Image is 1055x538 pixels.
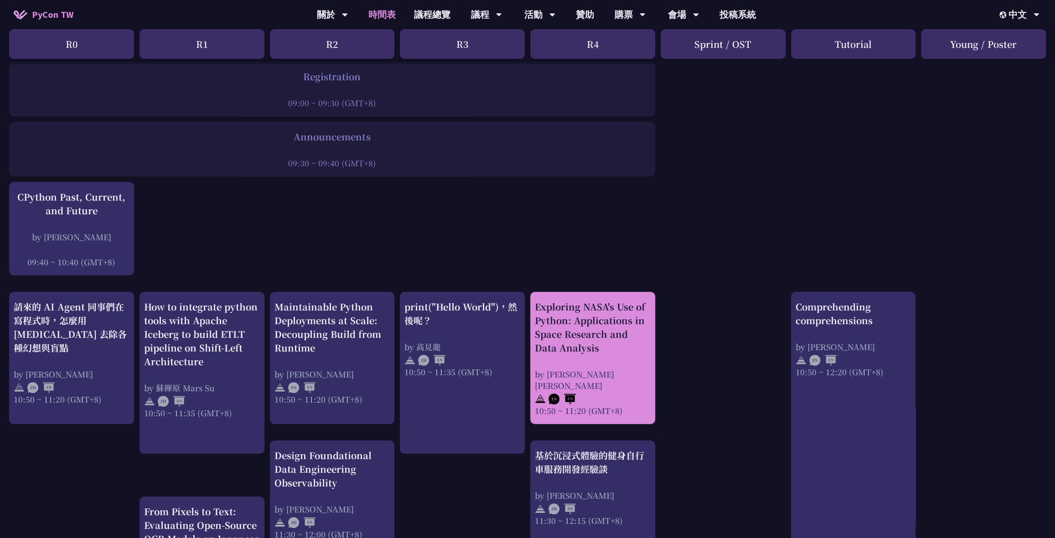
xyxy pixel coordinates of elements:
[548,393,576,404] img: ENEN.5a408d1.svg
[404,300,520,446] a: print("Hello World")，然後呢？ by 高見龍 10:50 ~ 11:35 (GMT+8)
[14,393,129,405] div: 10:50 ~ 11:20 (GMT+8)
[999,11,1008,18] img: Locale Icon
[548,503,576,514] img: ZHZH.38617ef.svg
[14,231,129,243] div: by [PERSON_NAME]
[144,382,260,393] div: by 蘇揮原 Mars Su
[9,29,134,59] div: R0
[404,355,415,366] img: svg+xml;base64,PHN2ZyB4bWxucz0iaHR0cDovL3d3dy53My5vcmcvMjAwMC9zdmciIHdpZHRoPSIyNCIgaGVpZ2h0PSIyNC...
[14,368,129,380] div: by [PERSON_NAME]
[144,300,260,368] div: How to integrate python tools with Apache Iceberg to build ETLT pipeline on Shift-Left Architecture
[796,341,911,352] div: by [PERSON_NAME]
[14,256,129,268] div: 09:40 ~ 10:40 (GMT+8)
[274,517,285,528] img: svg+xml;base64,PHN2ZyB4bWxucz0iaHR0cDovL3d3dy53My5vcmcvMjAwMC9zdmciIHdpZHRoPSIyNCIgaGVpZ2h0PSIyNC...
[14,300,129,416] a: 請來的 AI Agent 同事們在寫程式時，怎麼用 [MEDICAL_DATA] 去除各種幻想與盲點 by [PERSON_NAME] 10:50 ~ 11:20 (GMT+8)
[809,355,837,366] img: ENEN.5a408d1.svg
[535,503,546,514] img: svg+xml;base64,PHN2ZyB4bWxucz0iaHR0cDovL3d3dy53My5vcmcvMjAwMC9zdmciIHdpZHRoPSIyNCIgaGVpZ2h0PSIyNC...
[535,393,546,404] img: svg+xml;base64,PHN2ZyB4bWxucz0iaHR0cDovL3d3dy53My5vcmcvMjAwMC9zdmciIHdpZHRoPSIyNCIgaGVpZ2h0PSIyNC...
[158,396,185,407] img: ZHEN.371966e.svg
[535,490,651,501] div: by [PERSON_NAME]
[14,10,27,19] img: Home icon of PyCon TW 2025
[14,130,651,144] div: Announcements
[144,396,155,407] img: svg+xml;base64,PHN2ZyB4bWxucz0iaHR0cDovL3d3dy53My5vcmcvMjAwMC9zdmciIHdpZHRoPSIyNCIgaGVpZ2h0PSIyNC...
[14,382,25,393] img: svg+xml;base64,PHN2ZyB4bWxucz0iaHR0cDovL3d3dy53My5vcmcvMjAwMC9zdmciIHdpZHRoPSIyNCIgaGVpZ2h0PSIyNC...
[535,300,651,355] div: Exploring NASA's Use of Python: Applications in Space Research and Data Analysis
[14,97,651,109] div: 09:00 ~ 09:30 (GMT+8)
[530,29,655,59] div: R4
[14,70,651,83] div: Registration
[791,29,916,59] div: Tutorial
[274,393,390,405] div: 10:50 ~ 11:20 (GMT+8)
[404,300,520,327] div: print("Hello World")，然後呢？
[796,366,911,378] div: 10:50 ~ 12:20 (GMT+8)
[288,382,315,393] img: ENEN.5a408d1.svg
[535,368,651,391] div: by [PERSON_NAME] [PERSON_NAME]
[274,449,390,490] div: Design Foundational Data Engineering Observability
[921,29,1046,59] div: Young / Poster
[14,157,651,169] div: 09:30 ~ 09:40 (GMT+8)
[144,407,260,419] div: 10:50 ~ 11:35 (GMT+8)
[661,29,786,59] div: Sprint / OST
[274,368,390,380] div: by [PERSON_NAME]
[535,405,651,416] div: 10:50 ~ 11:20 (GMT+8)
[404,366,520,378] div: 10:50 ~ 11:35 (GMT+8)
[400,29,525,59] div: R3
[796,300,911,327] div: Comprehending comprehensions
[5,3,83,26] a: PyCon TW
[144,300,260,446] a: How to integrate python tools with Apache Iceberg to build ETLT pipeline on Shift-Left Architectu...
[14,190,129,268] a: CPython Past, Current, and Future by [PERSON_NAME] 09:40 ~ 10:40 (GMT+8)
[274,382,285,393] img: svg+xml;base64,PHN2ZyB4bWxucz0iaHR0cDovL3d3dy53My5vcmcvMjAwMC9zdmciIHdpZHRoPSIyNCIgaGVpZ2h0PSIyNC...
[535,449,651,476] div: 基於沉浸式體驗的健身自行車服務開發經驗談
[274,300,390,355] div: Maintainable Python Deployments at Scale: Decoupling Build from Runtime
[274,300,390,416] a: Maintainable Python Deployments at Scale: Decoupling Build from Runtime by [PERSON_NAME] 10:50 ~ ...
[404,341,520,352] div: by 高見龍
[535,515,651,526] div: 11:30 ~ 12:15 (GMT+8)
[535,300,651,416] a: Exploring NASA's Use of Python: Applications in Space Research and Data Analysis by [PERSON_NAME]...
[418,355,445,366] img: ZHEN.371966e.svg
[270,29,395,59] div: R2
[288,517,315,528] img: ZHEN.371966e.svg
[274,503,390,515] div: by [PERSON_NAME]
[796,355,807,366] img: svg+xml;base64,PHN2ZyB4bWxucz0iaHR0cDovL3d3dy53My5vcmcvMjAwMC9zdmciIHdpZHRoPSIyNCIgaGVpZ2h0PSIyNC...
[140,29,264,59] div: R1
[32,8,73,21] span: PyCon TW
[27,382,55,393] img: ZHZH.38617ef.svg
[14,190,129,217] div: CPython Past, Current, and Future
[14,300,129,355] div: 請來的 AI Agent 同事們在寫程式時，怎麼用 [MEDICAL_DATA] 去除各種幻想與盲點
